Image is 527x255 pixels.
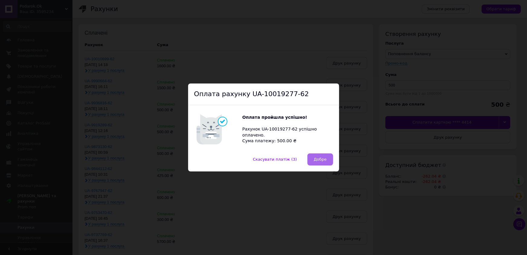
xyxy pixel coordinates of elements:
span: Скасувати платіж (3) [253,157,297,162]
img: Котик говорить Оплата пройшла успішно! [194,111,243,147]
div: Рахунок UA-10019277-62 успішно оплачено. Сума платежу: 500.00 ₴ [243,115,333,144]
button: Скасувати платіж (3) [246,153,303,165]
div: Оплата рахунку UA-10019277-62 [188,83,339,105]
b: Оплата пройшла успішно! [243,115,307,120]
button: Добре [307,153,333,165]
span: Добре [314,157,326,162]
